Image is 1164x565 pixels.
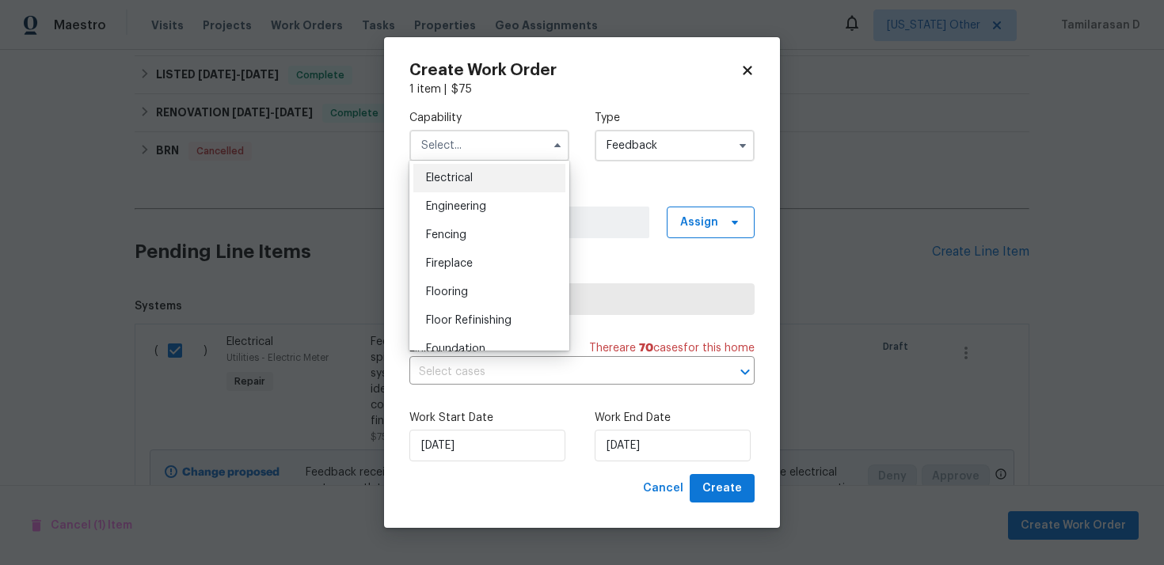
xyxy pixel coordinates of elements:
[426,173,473,184] span: Electrical
[702,479,742,499] span: Create
[426,315,512,326] span: Floor Refinishing
[595,430,751,461] input: M/D/YYYY
[639,343,653,354] span: 70
[409,360,710,385] input: Select cases
[680,214,718,230] span: Assign
[426,286,468,298] span: Flooring
[426,258,473,269] span: Fireplace
[409,430,565,461] input: M/D/YYYY
[426,229,466,241] span: Fencing
[637,474,690,503] button: Cancel
[595,110,755,126] label: Type
[409,82,755,97] div: 1 item |
[426,343,485,355] span: Foundation
[409,130,569,161] input: Select...
[409,264,755,279] label: Trade Partner
[734,361,756,383] button: Open
[409,187,755,203] label: Work Order Manager
[426,201,486,212] span: Engineering
[595,130,755,161] input: Select...
[643,479,683,499] span: Cancel
[451,84,472,95] span: $ 75
[733,136,752,155] button: Show options
[690,474,755,503] button: Create
[409,63,740,78] h2: Create Work Order
[595,410,755,426] label: Work End Date
[409,110,569,126] label: Capability
[548,136,567,155] button: Hide options
[589,340,755,356] span: There are case s for this home
[423,291,741,307] span: Select trade partner
[409,410,569,426] label: Work Start Date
